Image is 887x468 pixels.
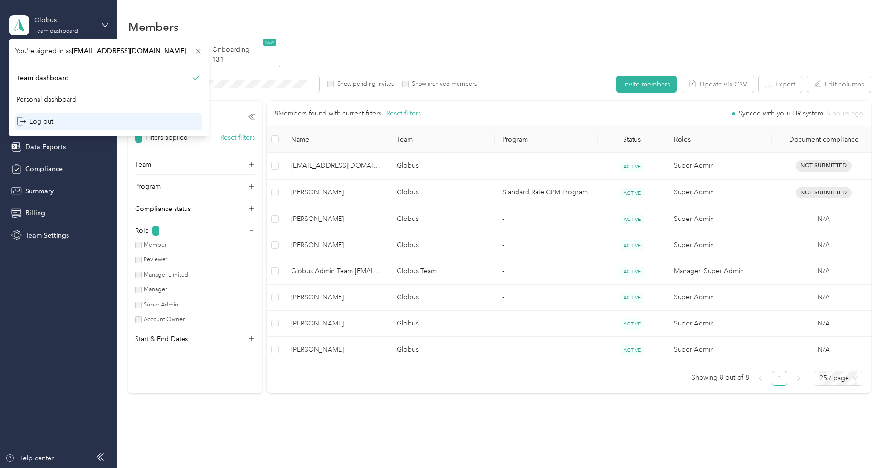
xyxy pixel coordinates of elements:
[142,301,178,309] label: Super Admin
[791,371,806,386] li: Next Page
[780,135,868,143] div: Document compliance
[17,95,77,105] div: Personal dashboard
[620,345,644,355] span: ACTIVE
[620,240,644,250] span: ACTIVE
[666,126,772,153] th: Roles
[142,256,167,264] label: Reviewer
[495,153,597,179] td: -
[796,160,852,171] span: Not Submitted
[25,142,66,152] span: Data Exports
[791,371,806,386] button: right
[283,126,389,153] th: Name
[682,76,754,93] button: Update via CSV
[34,29,78,34] div: Team dashboard
[142,241,166,249] label: Member
[283,232,389,258] td: Katelyn Evans
[212,45,277,55] p: Onboarding
[818,292,830,303] span: N/A
[291,318,381,329] span: [PERSON_NAME]
[753,371,768,386] li: Previous Page
[25,208,45,218] span: Billing
[818,318,830,329] span: N/A
[819,371,858,385] span: 25 / page
[389,180,495,206] td: Globus
[25,230,69,240] span: Team Settings
[495,337,597,363] td: -
[283,206,389,232] td: Jaci Dunlap
[152,226,159,236] span: 1
[409,80,477,88] label: Show archived members
[739,110,823,117] span: Synced with your HR system
[291,214,381,224] span: [PERSON_NAME]
[620,319,644,329] span: ACTIVE
[495,311,597,337] td: -
[818,240,830,250] span: N/A
[389,258,495,285] td: Globus Team
[291,292,381,303] span: [PERSON_NAME]
[598,126,666,153] th: Status
[135,334,188,344] p: Start & End Dates
[283,311,389,337] td: Donovan Sarango
[135,204,191,214] p: Compliance status
[142,286,167,294] label: Manager
[386,108,421,119] button: Reset filters
[692,371,749,385] span: Showing 8 out of 8
[25,164,63,174] span: Compliance
[495,180,597,206] td: Standard Rate CPM Program
[666,180,772,206] td: Super Admin
[142,315,185,324] label: Account Owner
[620,188,644,198] span: ACTIVE
[283,180,389,206] td: Evan Anderson
[834,415,887,468] iframe: Everlance-gr Chat Button Frame
[17,116,53,126] div: Log out
[389,311,495,337] td: Globus
[389,285,495,311] td: Globus
[291,135,381,143] span: Name
[666,258,772,285] td: Manager, Super Admin
[620,214,644,224] span: ACTIVE
[666,285,772,311] td: Super Admin
[389,337,495,363] td: Globus
[796,187,852,198] span: Not Submitted
[283,337,389,363] td: Jashmyn Gabionza
[495,232,597,258] td: -
[807,76,871,93] button: Edit columns
[758,375,763,381] span: left
[495,285,597,311] td: -
[495,126,598,153] th: Program
[146,133,188,143] p: Filters applied
[135,160,151,170] p: Team
[135,226,149,236] p: Role
[389,126,495,153] th: Team
[796,375,801,381] span: right
[759,76,802,93] button: Export
[389,153,495,179] td: Globus
[135,181,161,191] p: Program
[666,206,772,232] td: Super Admin
[283,258,389,285] td: Globus Admin Team everlance@globusmedical.com
[772,371,787,385] a: 1
[666,153,772,179] td: Super Admin
[334,80,394,88] label: Show pending invites
[818,344,830,355] span: N/A
[15,46,202,56] span: You’re signed in as
[620,162,644,172] span: ACTIVE
[220,133,255,143] button: Reset filters
[212,55,277,65] p: 131
[283,153,389,179] td: favr+globus@everlance.com (You)
[291,161,381,171] span: [EMAIL_ADDRESS][DOMAIN_NAME] (You)
[34,15,94,25] div: Globus
[818,266,830,277] span: N/A
[291,266,381,277] span: Globus Admin Team [EMAIL_ADDRESS][DOMAIN_NAME]
[495,258,597,285] td: -
[620,267,644,277] span: ACTIVE
[620,293,644,303] span: ACTIVE
[616,76,677,93] button: Invite members
[17,73,69,83] div: Team dashboard
[274,108,381,119] p: 8 Members found with current filters
[5,453,54,463] button: Help center
[263,39,276,46] span: NEW
[283,285,389,311] td: Ryan Humes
